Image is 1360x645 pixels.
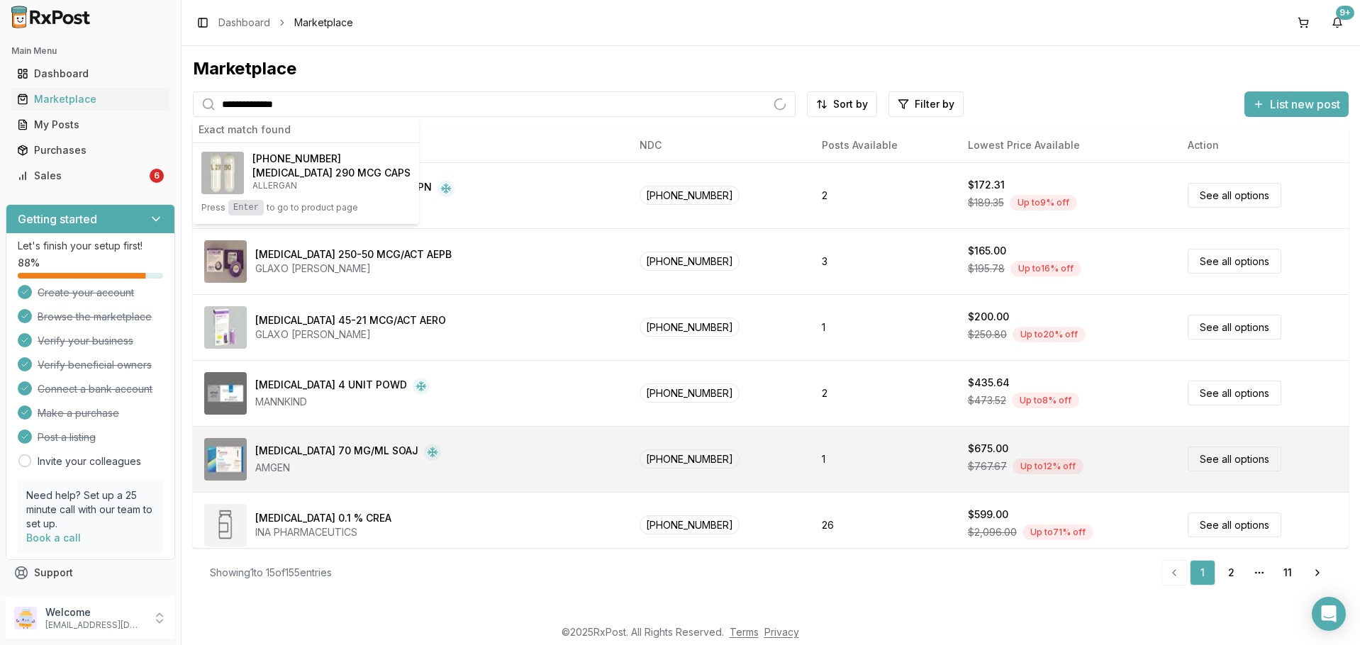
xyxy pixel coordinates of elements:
span: Make a purchase [38,406,119,420]
button: Marketplace [6,88,175,111]
th: Posts Available [810,128,957,162]
div: Marketplace [193,57,1349,80]
a: See all options [1188,512,1281,537]
a: See all options [1188,315,1281,340]
span: $767.67 [968,459,1007,473]
span: [PHONE_NUMBER] [252,152,341,166]
div: [MEDICAL_DATA] 250-50 MCG/ACT AEPB [255,247,452,262]
span: Create your account [38,286,134,300]
button: Linzess 290 MCG CAPS[PHONE_NUMBER][MEDICAL_DATA] 290 MCG CAPSALLERGANPressEnterto go to product page [193,143,419,224]
span: Press [201,202,225,213]
img: Advair HFA 45-21 MCG/ACT AERO [204,306,247,349]
span: Connect a bank account [38,382,152,396]
span: Post a listing [38,430,96,444]
td: 1 [810,426,957,492]
a: Dashboard [218,16,270,30]
div: $435.64 [968,376,1010,390]
div: [MEDICAL_DATA] 0.1 % CREA [255,511,391,525]
a: Book a call [26,532,81,544]
button: My Posts [6,113,175,136]
p: ALLERGAN [252,180,411,191]
div: 9+ [1336,6,1354,20]
a: Go to next page [1303,560,1332,585]
a: See all options [1188,447,1281,471]
span: $189.35 [968,196,1004,210]
nav: pagination [1161,560,1332,585]
div: Up to 16 % off [1010,261,1081,276]
td: 3 [810,228,957,294]
th: Lowest Price Available [957,128,1176,162]
td: 2 [810,162,957,228]
button: Sort by [807,91,877,117]
a: Invite your colleagues [38,454,141,469]
span: Verify your business [38,334,133,348]
h2: Main Menu [11,45,169,57]
div: Marketplace [17,92,164,106]
div: Up to 12 % off [1013,459,1083,474]
a: Sales6 [11,163,169,189]
span: Browse the marketplace [38,310,152,324]
h4: [MEDICAL_DATA] 290 MCG CAPS [252,166,411,180]
div: GLAXO [PERSON_NAME] [255,327,446,342]
span: List new post [1270,96,1340,113]
div: $165.00 [968,244,1006,258]
a: Dashboard [11,61,169,86]
span: $250.80 [968,327,1007,342]
h3: Getting started [18,211,97,228]
img: Aimovig 70 MG/ML SOAJ [204,438,247,481]
a: My Posts [11,112,169,138]
button: Dashboard [6,62,175,85]
button: 9+ [1326,11,1349,34]
p: Need help? Set up a 25 minute call with our team to set up. [26,488,155,531]
div: [MEDICAL_DATA] 45-21 MCG/ACT AERO [255,313,446,327]
button: Purchases [6,139,175,162]
p: Welcome [45,605,144,619]
span: [PHONE_NUMBER] [640,318,740,337]
span: [PHONE_NUMBER] [640,252,740,271]
div: GLAXO [PERSON_NAME] [255,262,452,276]
span: Filter by [915,97,954,111]
p: [EMAIL_ADDRESS][DOMAIN_NAME] [45,619,144,631]
div: $172.31 [968,178,1005,192]
div: [MEDICAL_DATA] 70 MG/ML SOAJ [255,444,418,461]
div: Showing 1 to 15 of 155 entries [210,566,332,580]
div: $200.00 [968,310,1009,324]
img: RxPost Logo [6,6,96,28]
span: $473.52 [968,393,1006,408]
a: Purchases [11,138,169,163]
p: Let's finish your setup first! [18,239,163,253]
div: Up to 8 % off [1012,393,1079,408]
a: See all options [1188,183,1281,208]
button: Support [6,560,175,585]
button: Feedback [6,585,175,611]
a: See all options [1188,249,1281,274]
button: Filter by [888,91,964,117]
td: 1 [810,294,957,360]
span: Verify beneficial owners [38,358,152,372]
div: Exact match found [193,117,419,143]
div: 6 [150,169,164,183]
div: Up to 9 % off [1010,195,1077,211]
div: My Posts [17,118,164,132]
a: Privacy [764,626,799,638]
span: [PHONE_NUMBER] [640,383,740,403]
span: $2,096.00 [968,525,1017,539]
span: to go to product page [267,202,358,213]
img: Amcinonide 0.1 % CREA [204,504,247,546]
span: Marketplace [294,16,353,30]
span: Sort by [833,97,868,111]
div: Sales [17,169,147,183]
nav: breadcrumb [218,16,353,30]
td: 2 [810,360,957,426]
a: List new post [1244,99,1349,113]
div: $599.00 [968,507,1008,522]
th: Action [1176,128,1349,162]
a: Marketplace [11,86,169,112]
a: Terms [730,626,759,638]
td: 26 [810,492,957,558]
div: INA PHARMACEUTICS [255,525,391,539]
a: See all options [1188,381,1281,405]
img: Advair Diskus 250-50 MCG/ACT AEPB [204,240,247,283]
img: Linzess 290 MCG CAPS [201,152,244,194]
div: Up to 71 % off [1022,525,1093,540]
